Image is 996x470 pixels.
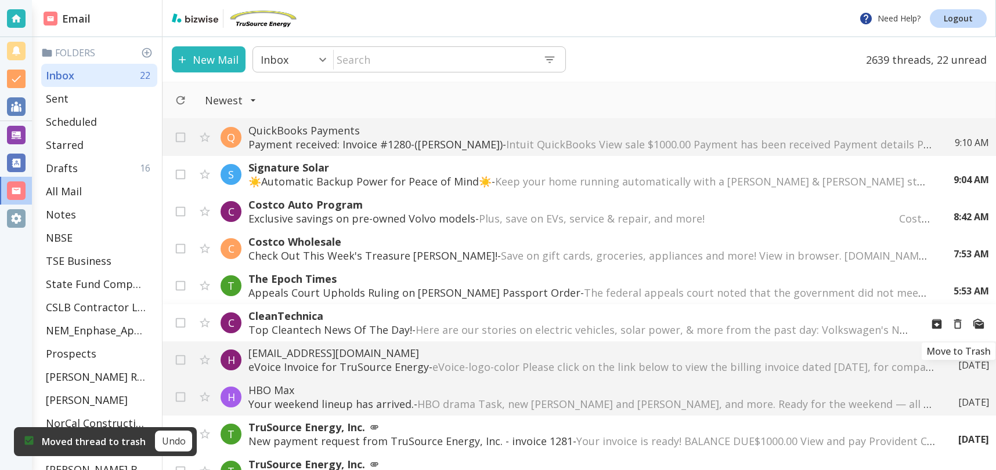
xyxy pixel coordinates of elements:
[41,272,157,296] div: State Fund Compensation
[248,212,930,225] p: Exclusive savings on pre-owned Volvo models -
[46,254,111,268] p: TSE Business
[140,162,155,174] p: 16
[930,9,987,28] a: Logout
[41,203,157,226] div: Notes
[41,64,157,87] div: Inbox22
[44,12,57,25] img: DashboardSidebarEmail.svg
[41,365,157,388] div: [PERSON_NAME] Residence
[41,226,157,249] div: NBSE
[248,309,912,323] p: CleanTechnica
[228,242,234,256] p: C
[248,123,932,137] p: QuickBooks Payments
[46,231,73,245] p: NBSE
[248,249,930,263] p: Check Out This Week's Treasure [PERSON_NAME]! -
[248,235,930,249] p: Costco Wholesale
[46,416,146,430] p: NorCal Construction
[41,342,157,365] div: Prospects
[193,88,268,113] button: Filter
[955,136,989,149] p: 9:10 AM
[248,383,935,397] p: HBO Max
[41,110,157,133] div: Scheduled
[248,286,930,300] p: Appeals Court Upholds Ruling on [PERSON_NAME] Passport Order -
[228,427,234,441] p: T
[46,323,146,337] p: NEM_Enphase_Applications
[859,46,987,72] p: 2639 threads, 22 unread
[41,319,157,342] div: NEM_Enphase_Applications
[248,346,935,360] p: [EMAIL_ADDRESS][DOMAIN_NAME]
[41,296,157,319] div: CSLB Contractor License
[228,353,235,367] p: H
[46,393,128,407] p: [PERSON_NAME]
[248,174,930,188] p: ☀️Automatic Backup Power for Peace of Mind☀️ -
[248,420,935,434] p: TruSource Energy, Inc.
[947,314,968,334] button: Move to Trash
[954,285,989,297] p: 5:53 AM
[46,207,76,221] p: Notes
[41,180,157,203] div: All Mail
[248,360,935,374] p: eVoice Invoice for TruSource Energy -
[479,212,960,225] span: Plus, save on EVs, service & repair, and more! ‌ ‌ ‌ ‌ ‌ ‌ ‌ ‌ ‌ ‌ ‌ ‌ ‌ ‌ ‌ ‌ ‌ ‌ ‌ ‌ ‌ ‌ ‌ ‌ ‌ ...
[46,370,146,384] p: [PERSON_NAME] Residence
[248,272,930,286] p: The Epoch Times
[248,198,930,212] p: Costco Auto Program
[261,53,288,67] p: Inbox
[248,161,930,174] p: Signature Solar
[248,323,912,337] p: Top Cleantech News Of The Day! -
[41,388,157,411] div: [PERSON_NAME]
[944,14,973,23] p: Logout
[248,434,935,448] p: New payment request from TruSource Energy, Inc. - invoice 1281 -
[46,92,68,105] p: Sent
[926,314,947,334] button: Archive
[227,130,235,144] p: Q
[172,13,218,23] img: bizwise
[46,277,146,291] p: State Fund Compensation
[228,9,298,28] img: TruSource Energy, Inc.
[46,115,97,129] p: Scheduled
[228,279,234,293] p: T
[41,411,157,435] div: NorCal Construction
[859,12,921,25] p: Need Help?
[155,431,192,451] button: Undo
[46,68,74,82] p: Inbox
[922,343,995,360] div: Move to Trash
[42,435,146,448] p: Moved thread to trash
[46,300,146,314] p: CSLB Contractor License
[46,161,78,175] p: Drafts
[46,347,96,360] p: Prospects
[140,69,155,82] p: 22
[44,11,91,27] h2: Email
[172,46,246,72] button: New Mail
[228,205,234,218] p: C
[968,314,989,334] button: Mark as Read
[954,210,989,223] p: 8:42 AM
[228,390,235,404] p: H
[228,167,234,181] p: S
[958,433,989,446] p: [DATE]
[248,137,932,151] p: Payment received: Invoice #1280-([PERSON_NAME]) -
[954,173,989,186] p: 9:04 AM
[958,396,989,409] p: [DATE]
[954,247,989,260] p: 7:53 AM
[41,249,157,272] div: TSE Business
[958,359,989,371] p: [DATE]
[46,184,82,198] p: All Mail
[41,133,157,156] div: Starred
[228,316,234,330] p: C
[248,397,935,411] p: Your weekend lineup has arrived. -
[334,48,534,71] input: Search
[41,46,157,59] p: Folders
[170,90,191,111] button: Refresh
[46,138,84,152] p: Starred
[41,156,157,180] div: Drafts16
[41,87,157,110] div: Sent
